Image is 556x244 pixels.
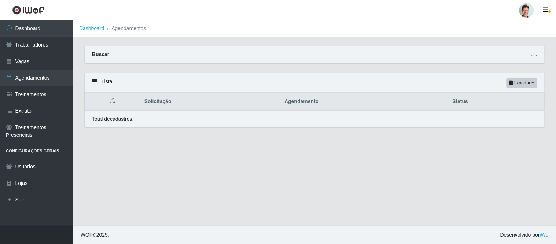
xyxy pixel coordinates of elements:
img: CoreUI Logo [12,6,45,15]
a: iWof [540,232,550,238]
nav: breadcrumb [73,20,556,37]
li: Agendamentos [104,25,146,32]
a: Dashboard [79,25,104,31]
span: © 2025 . [79,231,109,239]
p: Total de cadastros. [92,115,134,123]
strong: Buscar [92,51,109,57]
span: IWOF [79,232,93,238]
span: Desenvolvido por [500,231,550,239]
th: Status [448,93,545,110]
th: Solicitação [140,93,280,110]
div: Lista [85,73,545,93]
button: Exportar [507,78,537,88]
th: Agendamento [280,93,448,110]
